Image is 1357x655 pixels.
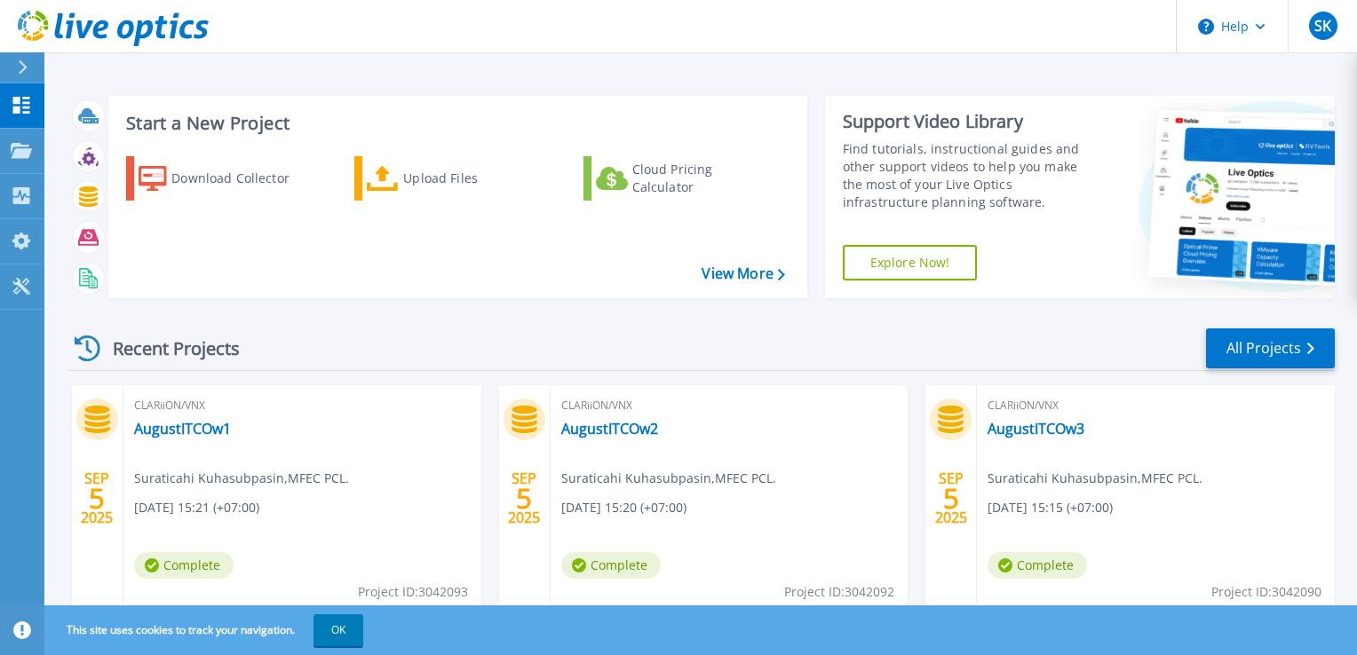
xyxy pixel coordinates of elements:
span: 5 [943,491,959,506]
button: OK [313,614,363,646]
span: Suraticahi Kuhasubpasin , MFEC PCL. [988,469,1202,488]
a: Upload Files [354,156,552,201]
a: Cloud Pricing Calculator [583,156,782,201]
a: AugustITCOw1 [134,420,231,438]
span: CLARiiON/VNX [561,396,898,415]
span: Project ID: 3042092 [784,582,894,602]
div: Recent Projects [68,327,264,370]
span: Project ID: 3042093 [358,582,468,602]
span: [DATE] 15:15 (+07:00) [988,498,1113,517]
div: Upload Files [403,161,545,196]
span: Complete [561,552,661,579]
div: SEP 2025 [934,466,968,531]
a: AugustITCOw2 [561,420,658,438]
a: All Projects [1206,328,1335,368]
span: This site uses cookies to track your navigation. [49,614,363,646]
span: 5 [516,491,532,506]
span: Suraticahi Kuhasubpasin , MFEC PCL. [134,469,349,488]
span: Project ID: 3042090 [1211,582,1321,602]
span: 5 [89,491,105,506]
span: [DATE] 15:21 (+07:00) [134,498,259,517]
span: Suraticahi Kuhasubpasin , MFEC PCL. [561,469,776,488]
div: Support Video Library [843,110,1099,133]
div: Cloud Pricing Calculator [632,161,774,196]
a: View More [702,265,784,282]
span: CLARiiON/VNX [134,396,471,415]
a: Download Collector [126,156,324,201]
h3: Start a New Project [126,114,784,133]
span: SK [1314,19,1331,33]
span: Complete [988,552,1087,579]
span: [DATE] 15:20 (+07:00) [561,498,686,517]
div: Download Collector [171,161,313,196]
span: Complete [134,552,234,579]
div: SEP 2025 [507,466,541,531]
div: SEP 2025 [80,466,114,531]
span: CLARiiON/VNX [988,396,1324,415]
a: Explore Now! [843,245,978,280]
div: Find tutorials, instructional guides and other support videos to help you make the most of your L... [843,140,1099,211]
a: AugustITCOw3 [988,420,1084,438]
